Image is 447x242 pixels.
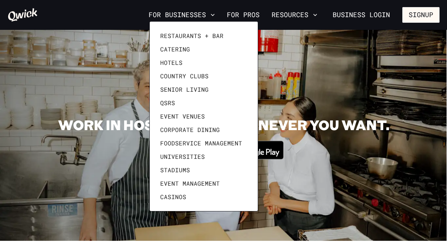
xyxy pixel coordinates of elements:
[160,99,175,107] span: QSRs
[160,32,223,40] span: Restaurants + Bar
[160,139,242,147] span: Foodservice Management
[160,72,209,80] span: Country Clubs
[160,59,183,66] span: Hotels
[160,86,209,93] span: Senior Living
[160,193,186,201] span: Casinos
[160,180,220,187] span: Event Management
[160,153,205,160] span: Universities
[160,45,190,53] span: Catering
[160,126,220,133] span: Corporate Dining
[160,166,190,174] span: Stadiums
[160,113,205,120] span: Event Venues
